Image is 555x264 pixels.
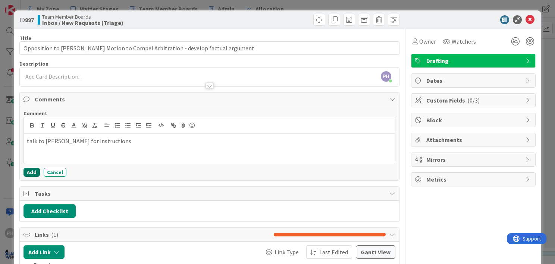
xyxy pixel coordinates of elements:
button: Cancel [44,168,66,177]
span: ( 0/3 ) [467,97,480,104]
b: Inbox / New Requests (Triage) [42,20,123,26]
input: type card name here... [19,41,399,55]
span: Comments [35,95,386,104]
span: Last Edited [319,248,348,257]
label: Title [19,35,31,41]
span: Team Member Boards [42,14,123,20]
span: Attachments [426,135,522,144]
b: 897 [25,16,34,23]
span: Owner [419,37,436,46]
span: Watchers [452,37,476,46]
span: ID [19,15,34,24]
span: ( 1 ) [51,231,58,238]
span: Mirrors [426,155,522,164]
span: Drafting [426,56,522,65]
span: Link Type [275,248,299,257]
button: Add Checklist [23,204,76,218]
span: Support [16,1,34,10]
span: Links [35,230,270,239]
span: Description [19,60,48,67]
span: Block [426,116,522,125]
span: Dates [426,76,522,85]
button: Add [23,168,40,177]
span: Custom Fields [426,96,522,105]
button: Last Edited [306,245,352,259]
span: Comment [23,110,47,117]
button: Add Link [23,245,65,259]
span: Metrics [426,175,522,184]
span: Tasks [35,189,386,198]
button: Gantt View [356,245,395,259]
p: talk to [PERSON_NAME] for instructions [27,137,392,145]
span: PH [381,71,391,82]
